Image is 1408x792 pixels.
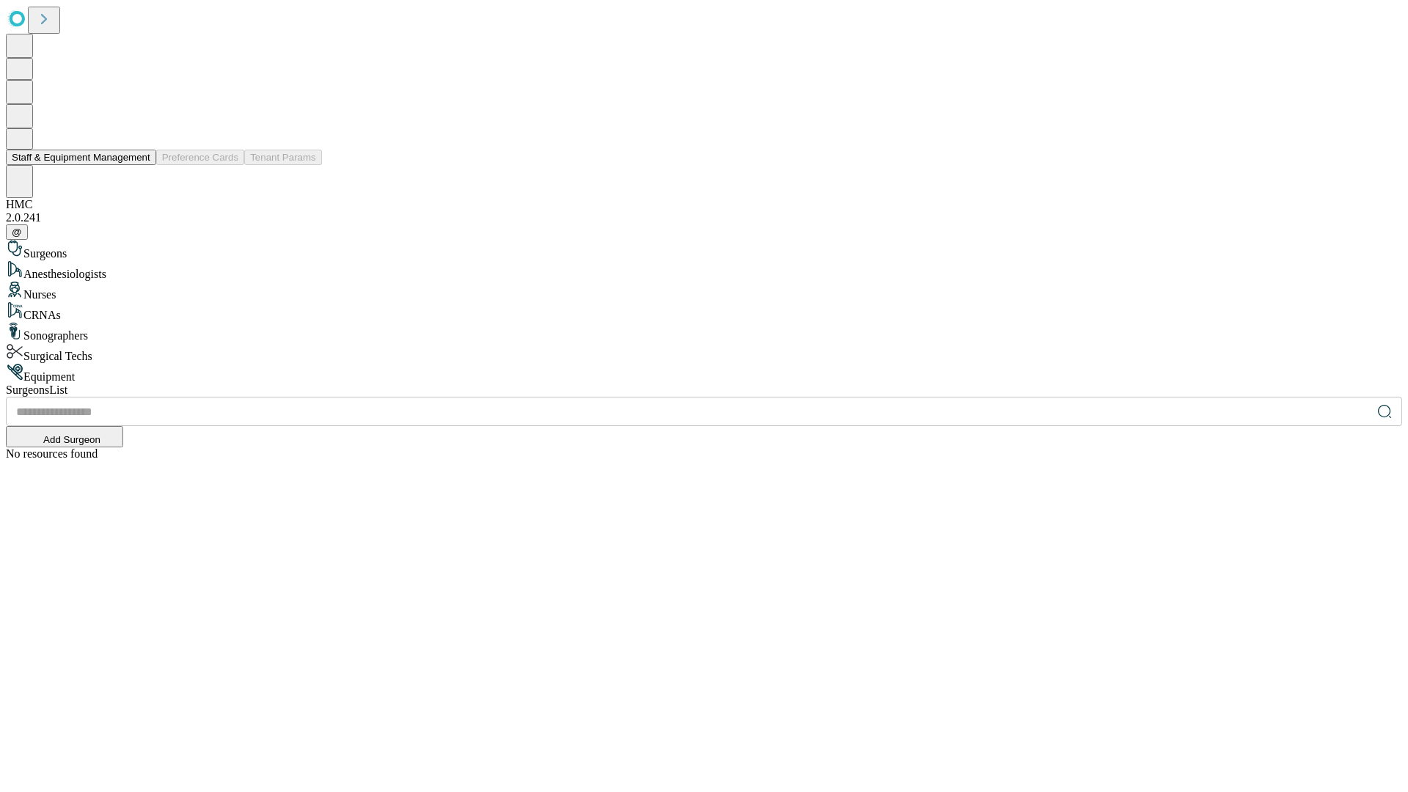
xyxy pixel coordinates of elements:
[6,322,1402,342] div: Sonographers
[6,198,1402,211] div: HMC
[6,224,28,240] button: @
[6,384,1402,397] div: Surgeons List
[6,281,1402,301] div: Nurses
[6,240,1402,260] div: Surgeons
[12,227,22,238] span: @
[156,150,244,165] button: Preference Cards
[6,363,1402,384] div: Equipment
[6,150,156,165] button: Staff & Equipment Management
[244,150,322,165] button: Tenant Params
[6,301,1402,322] div: CRNAs
[6,447,1402,461] div: No resources found
[6,342,1402,363] div: Surgical Techs
[43,434,100,445] span: Add Surgeon
[6,211,1402,224] div: 2.0.241
[6,260,1402,281] div: Anesthesiologists
[6,426,123,447] button: Add Surgeon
